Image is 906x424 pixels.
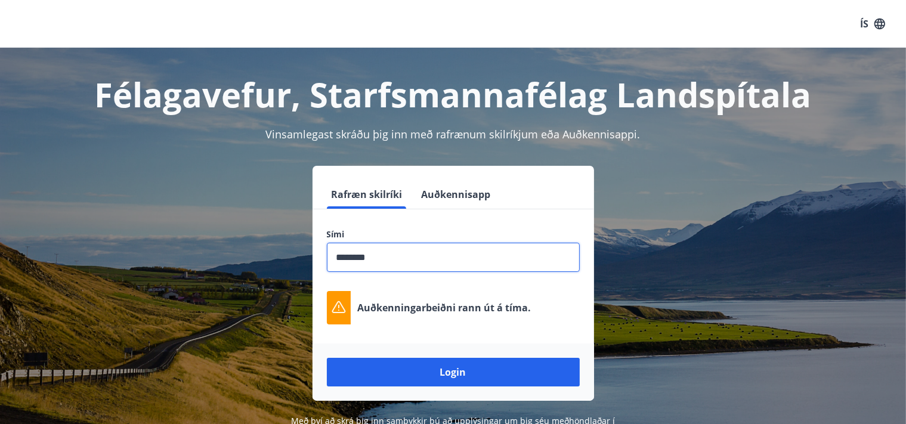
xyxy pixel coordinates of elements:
label: Sími [327,228,580,240]
button: Login [327,358,580,386]
span: Vinsamlegast skráðu þig inn með rafrænum skilríkjum eða Auðkennisappi. [266,127,641,141]
h1: Félagavefur, Starfsmannafélag Landspítala [38,72,868,117]
button: ÍS [854,13,892,35]
button: Auðkennisapp [417,180,496,209]
button: Rafræn skilríki [327,180,407,209]
p: Auðkenningarbeiðni rann út á tíma. [358,301,531,314]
